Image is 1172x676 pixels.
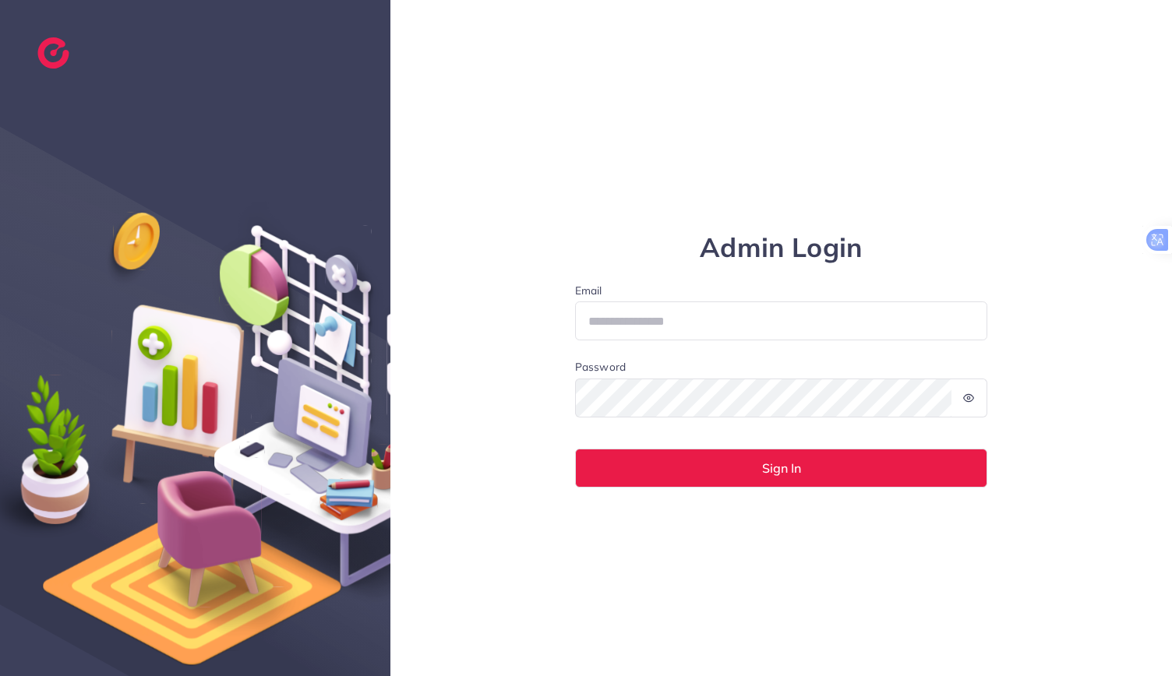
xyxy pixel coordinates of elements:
span: Sign In [762,462,801,474]
h1: Admin Login [575,232,988,264]
img: logo [37,37,69,69]
button: Sign In [575,449,988,488]
label: Password [575,359,626,375]
label: Email [575,283,988,298]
